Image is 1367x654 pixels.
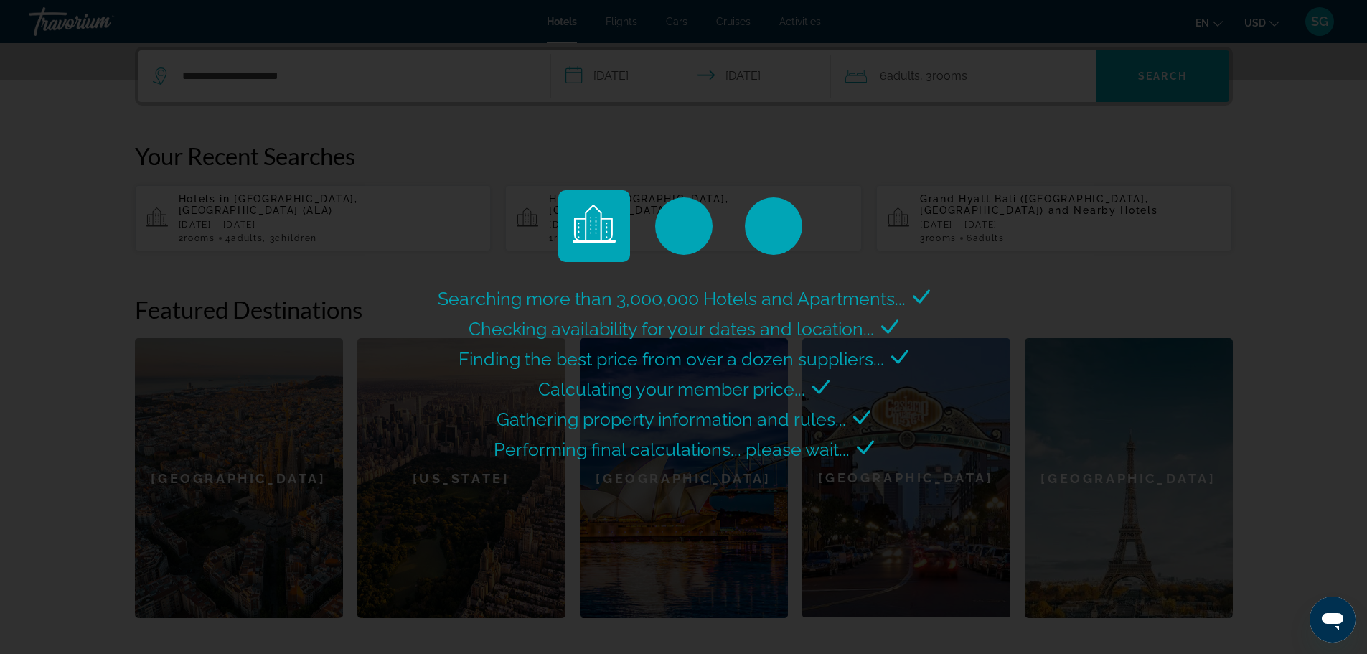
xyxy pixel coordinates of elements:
span: Gathering property information and rules... [497,408,846,430]
span: Checking availability for your dates and location... [469,318,874,340]
span: Finding the best price from over a dozen suppliers... [459,348,884,370]
iframe: Кнопка запуска окна обмена сообщениями [1310,597,1356,643]
span: Calculating your member price... [538,378,805,400]
span: Searching more than 3,000,000 Hotels and Apartments... [438,288,906,309]
span: Performing final calculations... please wait... [494,439,850,460]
